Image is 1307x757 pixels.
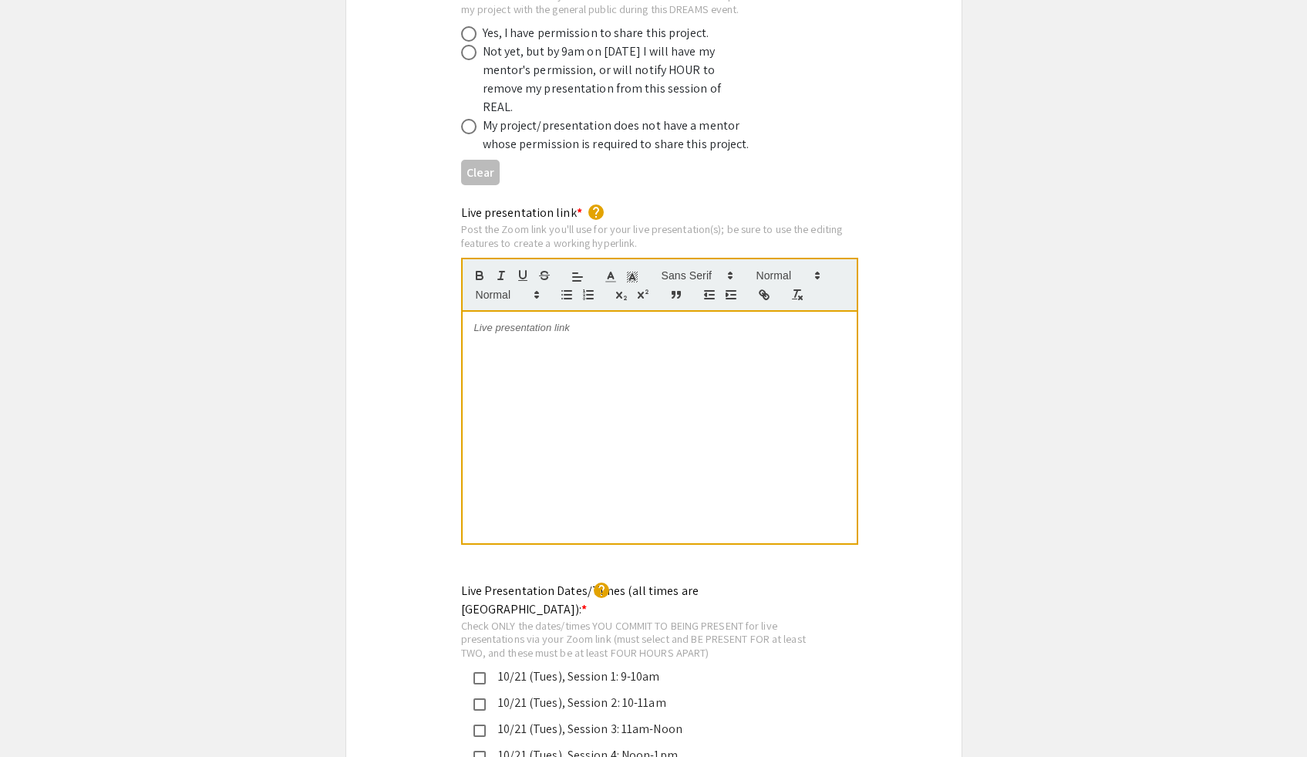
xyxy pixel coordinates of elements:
[486,694,810,712] div: 10/21 (Tues), Session 2: 10-11am
[461,204,582,221] mat-label: Live presentation link
[483,24,709,42] div: Yes, I have permission to share this project.
[12,688,66,745] iframe: Chat
[461,583,699,617] mat-label: Live Presentation Dates/Times (all times are [GEOGRAPHIC_DATA]):
[592,581,611,600] mat-icon: help
[461,222,858,249] div: Post the Zoom link you'll use for your live presentation(s); be sure to use the editing features ...
[483,117,753,154] div: My project/presentation does not have a mentor whose permission is required to share this project.
[461,160,500,185] button: Clear
[483,42,753,117] div: Not yet, but by 9am on [DATE] I will have my mentor's permission, or will notify HOUR to remove m...
[461,619,822,660] div: Check ONLY the dates/times YOU COMMIT TO BEING PRESENT for live presentations via your Zoom link ...
[486,667,810,686] div: 10/21 (Tues), Session 1: 9-10am
[587,203,605,221] mat-icon: help
[486,720,810,738] div: 10/21 (Tues), Session 3: 11am-Noon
